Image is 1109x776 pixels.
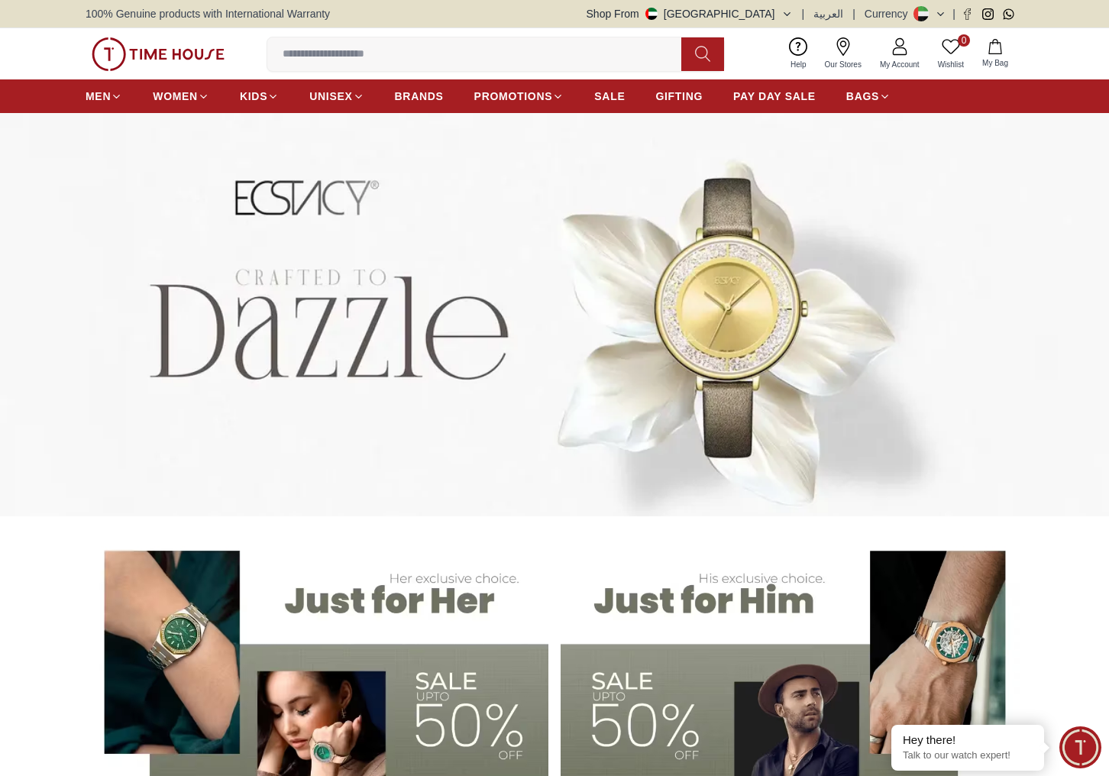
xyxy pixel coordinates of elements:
[932,59,970,70] span: Wishlist
[958,34,970,47] span: 0
[813,6,843,21] button: العربية
[594,82,625,110] a: SALE
[474,82,564,110] a: PROMOTIONS
[846,89,879,104] span: BAGS
[781,34,816,73] a: Help
[903,749,1033,762] p: Talk to our watch expert!
[153,82,209,110] a: WOMEN
[802,6,805,21] span: |
[655,82,703,110] a: GIFTING
[816,34,871,73] a: Our Stores
[1059,726,1101,768] div: Chat Widget
[982,8,994,20] a: Instagram
[962,8,973,20] a: Facebook
[846,82,891,110] a: BAGS
[86,82,122,110] a: MEN
[903,732,1033,748] div: Hey there!
[240,82,279,110] a: KIDS
[395,89,444,104] span: BRANDS
[309,82,364,110] a: UNISEX
[733,89,816,104] span: PAY DAY SALE
[587,6,793,21] button: Shop From[GEOGRAPHIC_DATA]
[395,82,444,110] a: BRANDS
[784,59,813,70] span: Help
[645,8,658,20] img: United Arab Emirates
[733,82,816,110] a: PAY DAY SALE
[153,89,198,104] span: WOMEN
[240,89,267,104] span: KIDS
[852,6,855,21] span: |
[1003,8,1014,20] a: Whatsapp
[819,59,868,70] span: Our Stores
[929,34,973,73] a: 0Wishlist
[865,6,914,21] div: Currency
[86,6,330,21] span: 100% Genuine products with International Warranty
[976,57,1014,69] span: My Bag
[655,89,703,104] span: GIFTING
[594,89,625,104] span: SALE
[92,37,225,71] img: ...
[309,89,352,104] span: UNISEX
[952,6,955,21] span: |
[973,36,1017,72] button: My Bag
[874,59,926,70] span: My Account
[86,89,111,104] span: MEN
[474,89,553,104] span: PROMOTIONS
